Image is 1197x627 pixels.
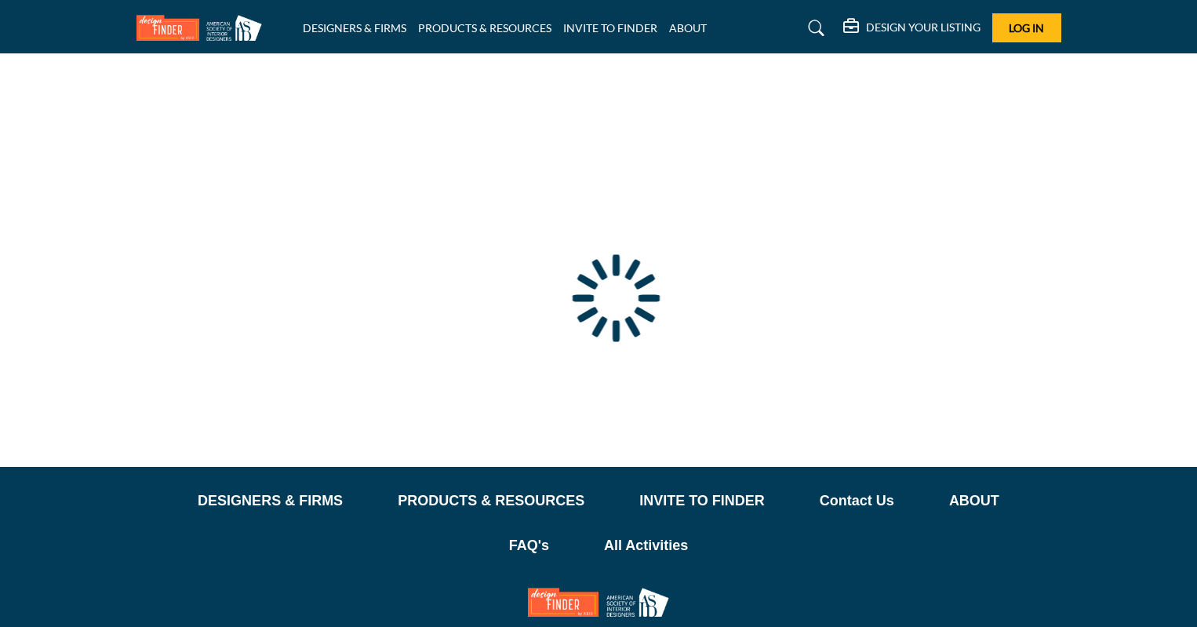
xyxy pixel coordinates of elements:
[136,15,270,41] img: Site Logo
[843,19,981,38] div: DESIGN YOUR LISTING
[604,535,688,556] a: All Activities
[563,21,657,35] a: INVITE TO FINDER
[509,535,549,556] a: FAQ's
[793,16,835,41] a: Search
[669,21,707,35] a: ABOUT
[949,490,999,512] a: ABOUT
[398,490,584,512] a: PRODUCTS & RESOURCES
[303,21,406,35] a: DESIGNERS & FIRMS
[820,490,894,512] a: Contact Us
[866,20,981,35] h5: DESIGN YOUR LISTING
[418,21,551,35] a: PRODUCTS & RESOURCES
[198,490,343,512] a: DESIGNERS & FIRMS
[992,13,1061,42] button: Log In
[639,490,765,512] a: INVITE TO FINDER
[1009,21,1044,35] span: Log In
[528,588,669,617] img: No Site Logo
